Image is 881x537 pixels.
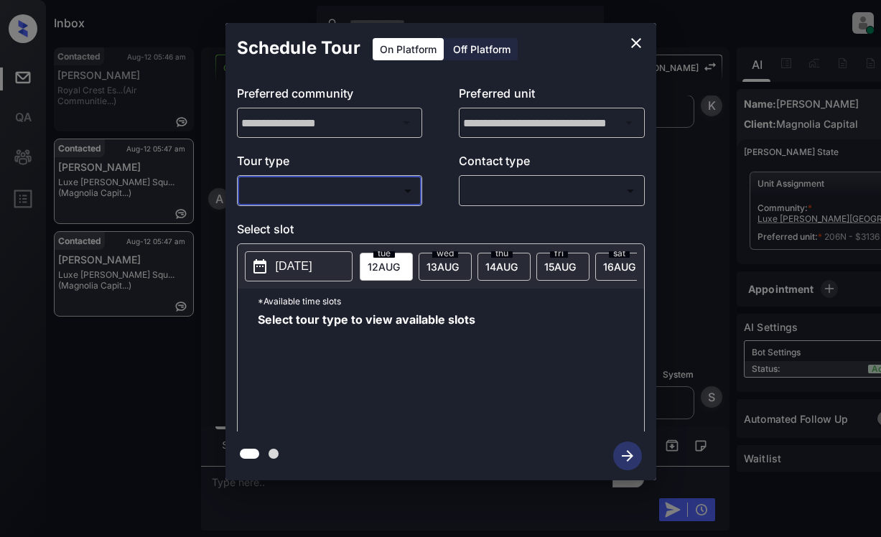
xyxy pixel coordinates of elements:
[225,23,372,73] h2: Schedule Tour
[477,253,531,281] div: date-select
[360,253,413,281] div: date-select
[373,249,395,258] span: tue
[485,261,518,273] span: 14 AUG
[459,85,645,108] p: Preferred unit
[419,253,472,281] div: date-select
[237,85,423,108] p: Preferred community
[622,29,651,57] button: close
[550,249,568,258] span: fri
[245,251,353,281] button: [DATE]
[258,289,644,314] p: *Available time slots
[432,249,458,258] span: wed
[276,258,312,275] p: [DATE]
[544,261,576,273] span: 15 AUG
[459,152,645,175] p: Contact type
[603,261,635,273] span: 16 AUG
[536,253,589,281] div: date-select
[368,261,400,273] span: 12 AUG
[595,253,648,281] div: date-select
[258,314,475,429] span: Select tour type to view available slots
[237,152,423,175] p: Tour type
[609,249,630,258] span: sat
[237,220,645,243] p: Select slot
[426,261,459,273] span: 13 AUG
[446,38,518,60] div: Off Platform
[373,38,444,60] div: On Platform
[491,249,513,258] span: thu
